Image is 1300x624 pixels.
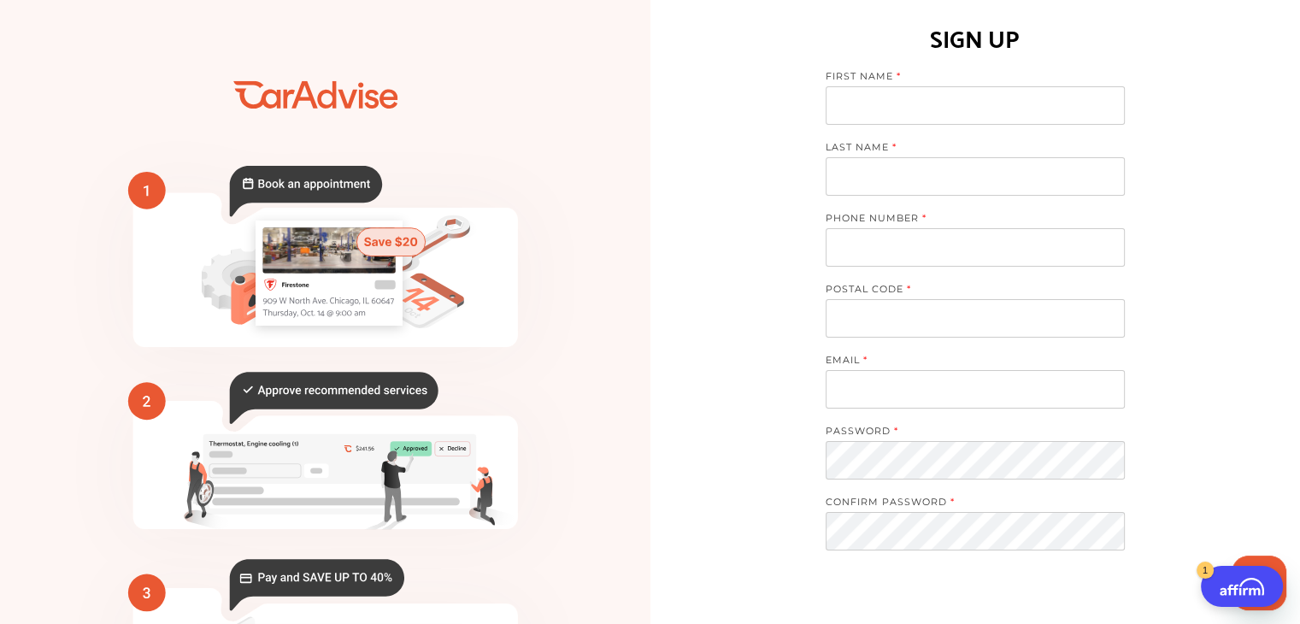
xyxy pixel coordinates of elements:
label: PASSWORD [826,425,1108,441]
label: PHONE NUMBER [826,212,1108,228]
label: EMAIL [826,354,1108,370]
h1: SIGN UP [930,16,1020,57]
label: POSTAL CODE [826,283,1108,299]
label: LAST NAME [826,141,1108,157]
label: FIRST NAME [826,70,1108,86]
iframe: Button to launch messaging window [1232,556,1286,610]
label: CONFIRM PASSWORD [826,496,1108,512]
